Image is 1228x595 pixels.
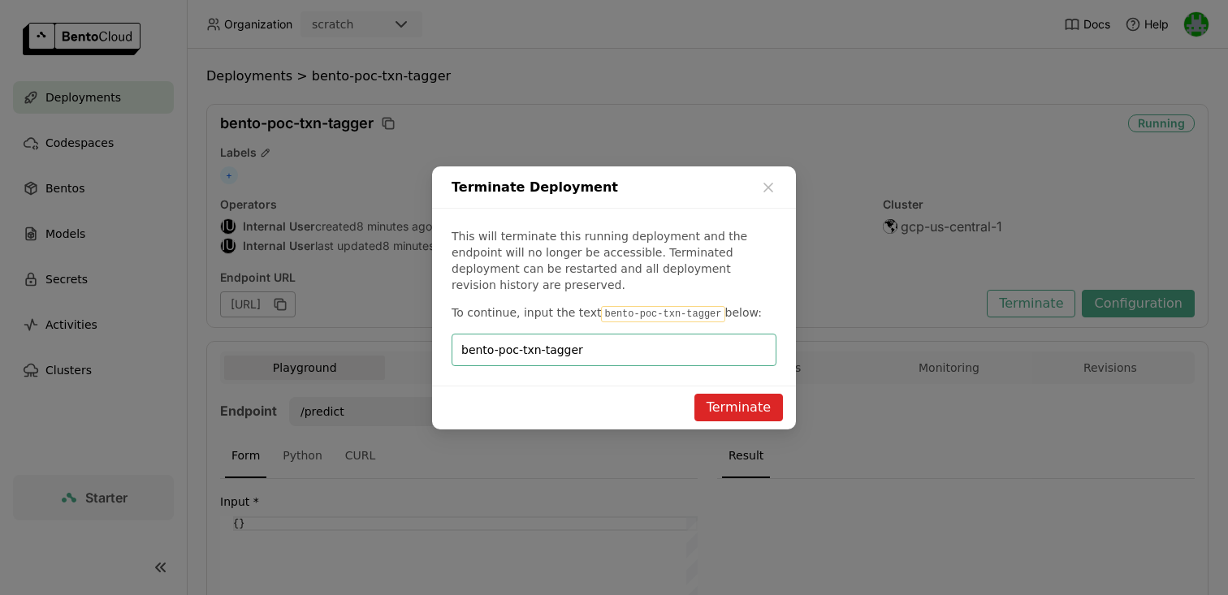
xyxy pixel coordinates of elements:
div: Terminate Deployment [432,166,796,209]
span: To continue, input the text [452,306,601,319]
div: dialog [432,166,796,429]
code: bento-poc-txn-tagger [601,306,724,322]
span: below: [725,306,762,319]
button: Terminate [694,394,783,421]
p: This will terminate this running deployment and the endpoint will no longer be accessible. Termin... [452,228,776,293]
